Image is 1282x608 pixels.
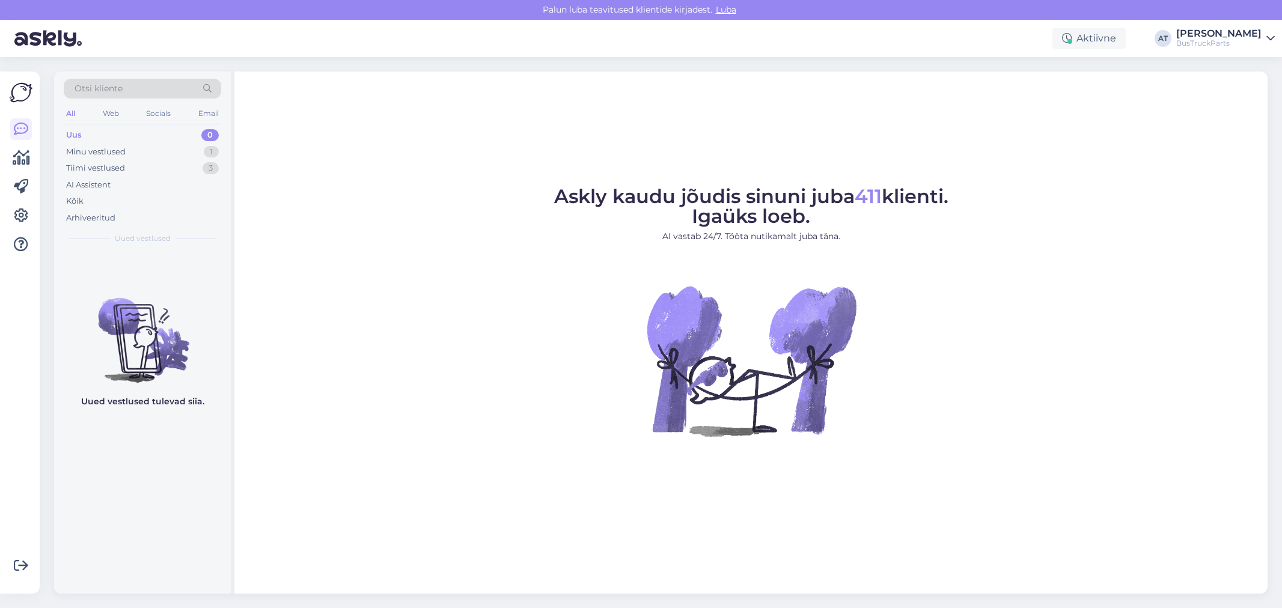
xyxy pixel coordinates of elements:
[712,4,740,15] span: Luba
[1176,29,1275,48] a: [PERSON_NAME]BusTruckParts
[204,146,219,158] div: 1
[54,276,231,385] img: No chats
[1155,30,1171,47] div: AT
[855,184,882,208] span: 411
[81,395,204,408] p: Uued vestlused tulevad siia.
[115,233,171,244] span: Uued vestlused
[203,162,219,174] div: 3
[10,81,32,104] img: Askly Logo
[201,129,219,141] div: 0
[1052,28,1126,49] div: Aktiivne
[554,184,948,228] span: Askly kaudu jõudis sinuni juba klienti. Igaüks loeb.
[643,252,859,469] img: No Chat active
[66,212,115,224] div: Arhiveeritud
[144,106,173,121] div: Socials
[100,106,121,121] div: Web
[66,146,126,158] div: Minu vestlused
[1176,38,1262,48] div: BusTruckParts
[1176,29,1262,38] div: [PERSON_NAME]
[66,195,84,207] div: Kõik
[66,162,125,174] div: Tiimi vestlused
[196,106,221,121] div: Email
[66,129,82,141] div: Uus
[64,106,78,121] div: All
[66,179,111,191] div: AI Assistent
[75,82,123,95] span: Otsi kliente
[554,230,948,243] p: AI vastab 24/7. Tööta nutikamalt juba täna.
